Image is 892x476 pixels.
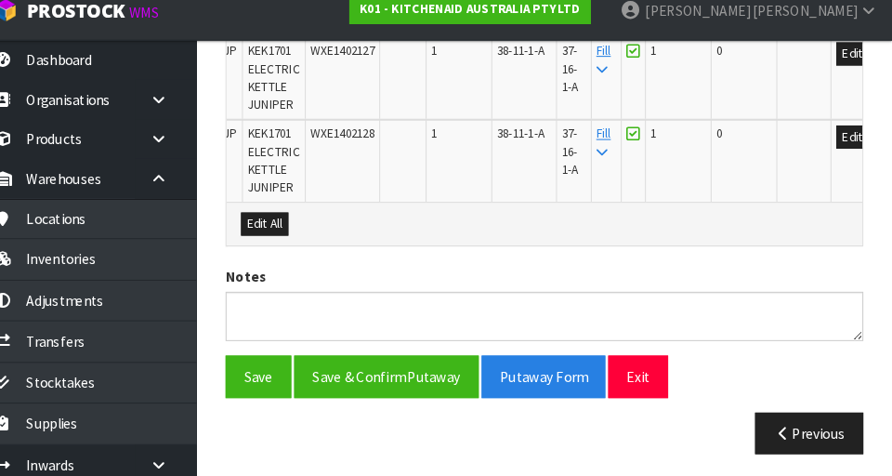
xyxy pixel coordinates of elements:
[251,360,314,400] button: Save
[512,139,557,154] span: 38-11-1-A
[757,19,858,36] span: [PERSON_NAME]
[449,139,454,154] span: 1
[512,59,557,74] span: 38-11-1-A
[497,360,616,400] button: Putaway Form
[333,59,394,74] span: WXE1402127
[608,59,622,91] a: Fill
[59,16,154,40] span: ProStock
[266,222,311,245] button: Edit All
[723,139,728,154] span: 0
[158,20,187,38] small: WMS
[723,59,728,74] span: 0
[838,59,869,81] button: Edit
[251,274,290,294] label: Notes
[660,139,665,154] span: 1
[660,59,665,74] span: 1
[515,371,598,389] span: Putaway Form
[574,139,590,189] span: 37-16-1-A
[760,415,864,455] button: Previous
[333,139,394,154] span: WXE1402128
[619,360,676,400] button: Exit
[654,19,754,36] span: [PERSON_NAME]
[449,59,454,74] span: 1
[838,139,869,161] button: Edit
[317,360,494,400] button: Save & Confirm Putaway
[380,18,592,33] strong: K01 - KITCHENAID AUSTRALIA PTY LTD
[608,139,622,171] a: Fill
[370,11,602,41] a: K01 - KITCHENAID AUSTRALIA PTY LTD
[28,16,51,39] img: cube-alt.png
[272,139,322,205] span: KEK1701 ELECTRIC KETTLE JUNIPER
[272,59,322,126] span: KEK1701 ELECTRIC KETTLE JUNIPER
[574,59,590,109] span: 37-16-1-A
